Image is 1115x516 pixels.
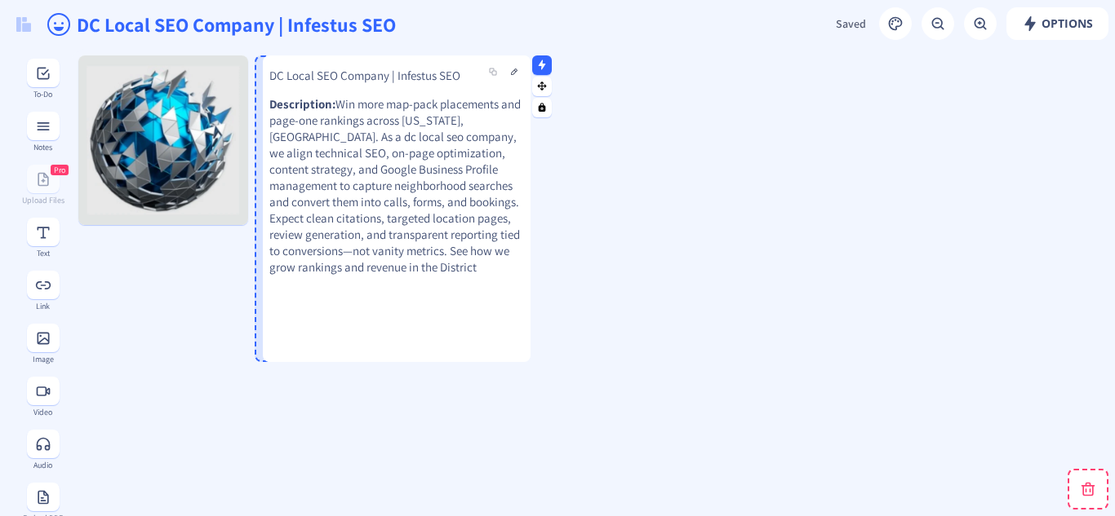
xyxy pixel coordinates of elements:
span: Pro [54,165,65,175]
div: Video [13,408,73,417]
span: Saved [836,16,866,31]
div: Notes [13,143,73,152]
div: Link [13,302,73,311]
div: To-Do [13,90,73,99]
strong: Description: [269,96,335,112]
div: Audio [13,461,73,470]
span: Options [1022,17,1093,30]
div: Image [13,355,73,364]
ion-icon: happy outline [46,11,72,37]
img: logo.svg [16,17,31,32]
p: Win more map-pack placements and page-one rankings across [US_STATE], [GEOGRAPHIC_DATA]. As a dc ... [269,96,524,276]
div: Text [13,249,73,258]
button: Options [1006,7,1108,40]
p: DC Local SEO Company | Infestus SEO [269,68,524,84]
